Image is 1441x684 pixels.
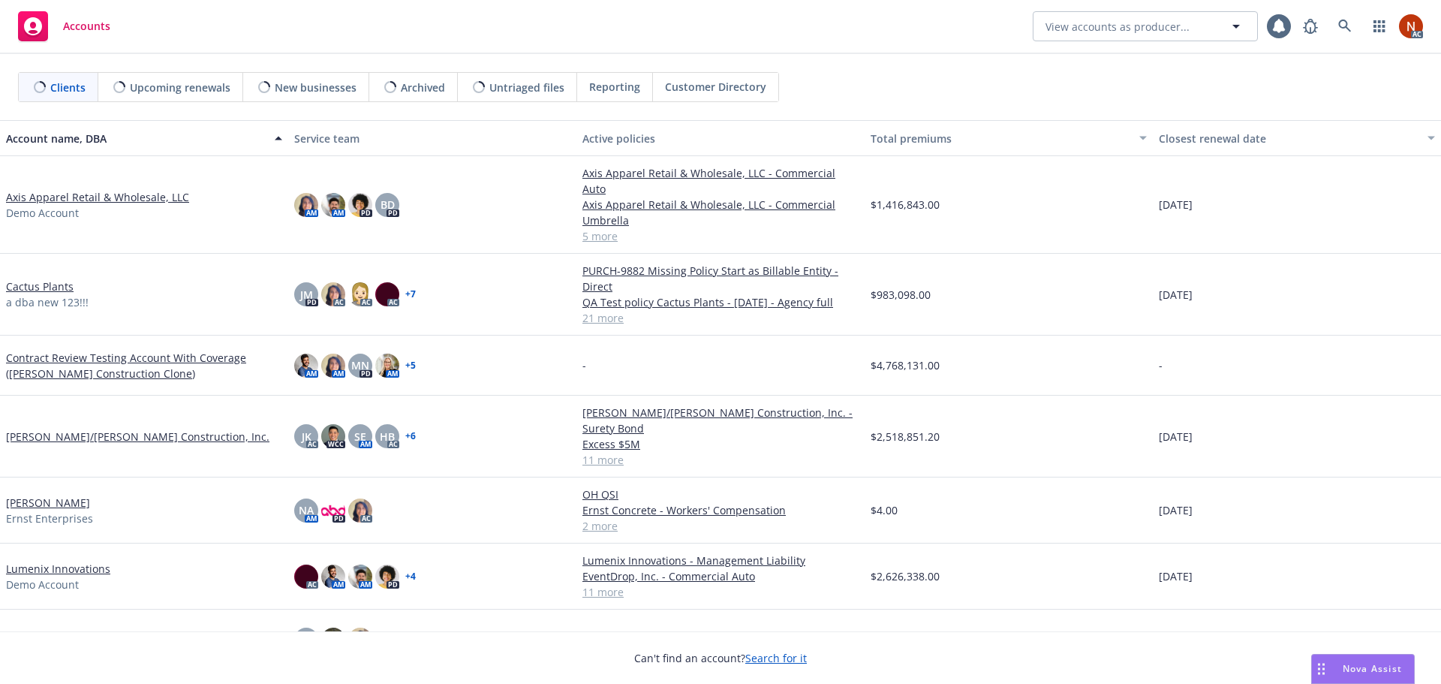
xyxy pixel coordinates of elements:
div: Service team [294,131,570,146]
a: Axis Apparel Retail & Wholesale, LLC - Commercial Auto [582,165,859,197]
img: photo [321,424,345,448]
span: [DATE] [1159,568,1193,584]
span: Can't find an account? [634,650,807,666]
span: - [1159,357,1163,373]
span: MN [351,357,369,373]
a: Search for it [745,651,807,665]
span: $1,416,843.00 [871,197,940,212]
img: photo [348,628,372,652]
span: Upcoming renewals [130,80,230,95]
span: BD [381,197,395,212]
img: photo [348,193,372,217]
div: Drag to move [1312,655,1331,683]
div: Closest renewal date [1159,131,1418,146]
span: a dba new 123!!! [6,294,89,310]
span: $2,518,851.20 [871,429,940,444]
span: NA [299,502,314,518]
img: photo [375,565,399,589]
button: View accounts as producer... [1033,11,1258,41]
a: Excess $5M [582,436,859,452]
img: photo [321,282,345,306]
a: 21 more [582,310,859,326]
a: Cactus Plants [6,279,74,294]
img: photo [321,499,345,523]
a: [PERSON_NAME]/[PERSON_NAME] Construction, Inc. [6,429,269,444]
span: Untriaged files [489,80,564,95]
a: [PERSON_NAME] [6,495,90,511]
div: Total premiums [871,131,1130,146]
a: + 6 [405,432,416,441]
a: PURCH-9882 Missing Policy Start as Billable Entity - Direct [582,263,859,294]
a: Axis Apparel Retail & Wholesale, LLC [6,189,189,205]
a: + 5 [405,361,416,370]
span: [DATE] [1159,287,1193,303]
span: [DATE] [1159,502,1193,518]
span: [DATE] [1159,429,1193,444]
span: Archived [401,80,445,95]
span: $2,626,338.00 [871,568,940,584]
span: [DATE] [1159,197,1193,212]
img: photo [321,354,345,378]
span: Clients [50,80,86,95]
img: photo [348,282,372,306]
img: photo [375,354,399,378]
span: $4.00 [871,502,898,518]
a: 11 more [582,452,859,468]
span: HB [380,429,395,444]
a: Accounts [12,5,116,47]
a: QA Test policy Cactus Plants - [DATE] - Agency full [582,294,859,310]
span: Nova Assist [1343,662,1402,675]
img: photo [321,565,345,589]
a: Ernst Concrete - Workers' Compensation [582,502,859,518]
span: Customer Directory [665,79,766,95]
span: JK [302,429,311,444]
span: New businesses [275,80,356,95]
button: Nova Assist [1311,654,1415,684]
span: SE [354,429,366,444]
img: photo [294,193,318,217]
span: Accounts [63,20,110,32]
a: Contract Review Testing Account With Coverage ([PERSON_NAME] Construction Clone) [6,350,282,381]
a: 5 more [582,228,859,244]
a: Lumenix Innovations [6,561,110,577]
img: photo [294,354,318,378]
a: Search [1330,11,1360,41]
span: $4,768,131.00 [871,357,940,373]
button: Closest renewal date [1153,120,1441,156]
a: EventDrop, Inc. - Commercial Auto [582,568,859,584]
img: photo [348,499,372,523]
a: Report a Bug [1295,11,1325,41]
button: Total premiums [865,120,1153,156]
img: photo [1399,14,1423,38]
a: [PERSON_NAME]/[PERSON_NAME] Construction, Inc. - Surety Bond [582,405,859,436]
img: photo [375,282,399,306]
span: - [582,357,586,373]
span: JM [300,287,313,303]
a: OH QSI [582,487,859,502]
button: Service team [288,120,576,156]
span: Demo Account [6,577,79,592]
img: photo [321,193,345,217]
a: 11 more [582,584,859,600]
a: Axis Apparel Retail & Wholesale, LLC - Commercial Umbrella [582,197,859,228]
span: Demo Account [6,205,79,221]
img: photo [321,628,345,652]
a: Lumenix Innovations - Management Liability [582,553,859,568]
span: $983,098.00 [871,287,931,303]
img: photo [294,565,318,589]
span: Ernst Enterprises [6,511,93,526]
button: Active policies [576,120,865,156]
div: Account name, DBA [6,131,266,146]
a: Switch app [1364,11,1394,41]
img: photo [348,565,372,589]
a: + 4 [405,572,416,581]
span: Reporting [589,79,640,95]
a: + 7 [405,290,416,299]
div: Active policies [582,131,859,146]
span: View accounts as producer... [1045,19,1190,35]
